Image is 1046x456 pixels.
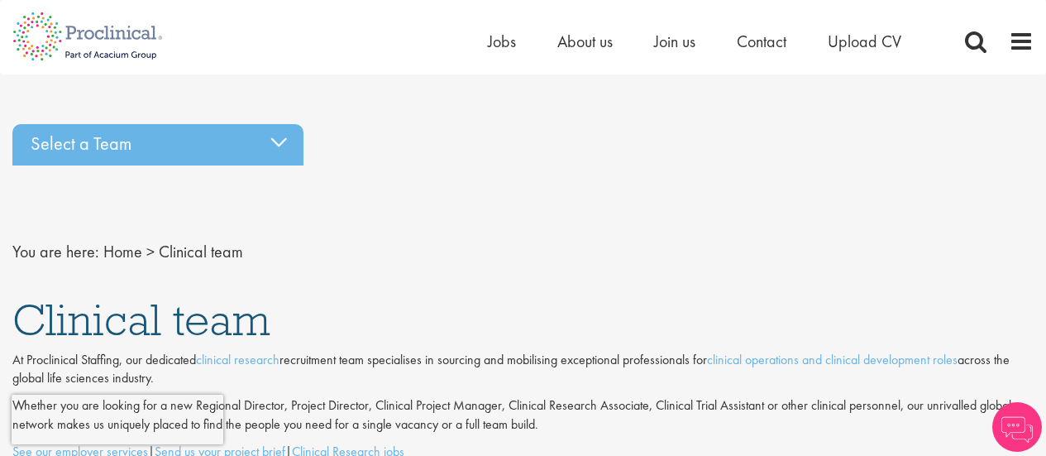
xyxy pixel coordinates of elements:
[12,396,1034,434] p: Whether you are looking for a new Regional Director, Project Director, Clinical Project Manager, ...
[707,351,958,368] a: clinical operations and clinical development roles
[196,351,279,368] a: clinical research
[159,241,243,262] span: Clinical team
[828,31,901,52] a: Upload CV
[488,31,516,52] a: Jobs
[103,241,142,262] a: breadcrumb link
[12,351,1034,389] p: At Proclinical Staffing, our dedicated recruitment team specialises in sourcing and mobilising ex...
[12,291,270,348] span: Clinical team
[654,31,695,52] a: Join us
[146,241,155,262] span: >
[12,124,303,166] div: Select a Team
[12,395,223,444] iframe: reCAPTCHA
[992,402,1042,452] img: Chatbot
[557,31,613,52] a: About us
[737,31,786,52] a: Contact
[12,241,99,262] span: You are here:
